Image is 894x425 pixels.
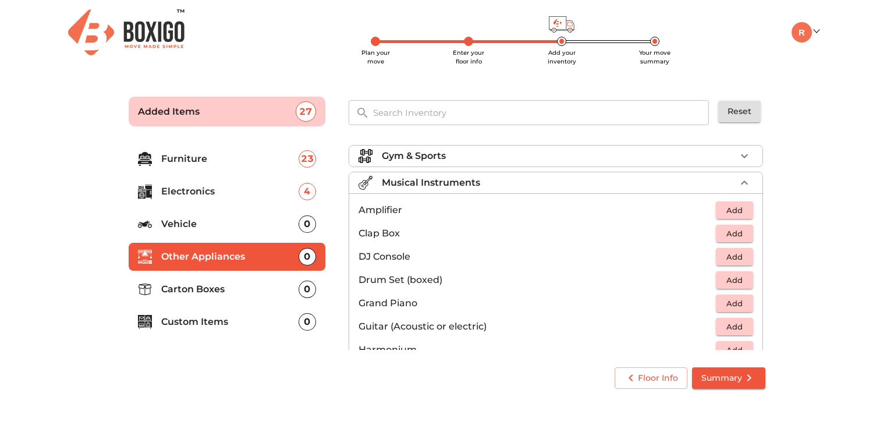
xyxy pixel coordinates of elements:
button: Add [716,271,753,289]
div: 27 [296,101,316,122]
input: Search Inventory [366,100,717,125]
p: Drum Set (boxed) [359,273,716,287]
span: Add [722,274,747,287]
button: Add [716,225,753,243]
button: Add [716,318,753,336]
span: Add [722,250,747,264]
button: Summary [692,367,765,389]
p: Carton Boxes [161,282,299,296]
p: Grand Piano [359,296,716,310]
span: Add your inventory [548,49,576,65]
span: Add [722,320,747,334]
button: Add [716,201,753,219]
span: Your move summary [639,49,670,65]
p: Musical Instruments [382,176,480,190]
p: Furniture [161,152,299,166]
p: Guitar (Acoustic or electric) [359,320,716,334]
div: 4 [299,183,316,200]
div: 23 [299,150,316,168]
p: Vehicle [161,217,299,231]
span: Add [722,343,747,357]
span: Floor Info [624,371,678,385]
p: Custom Items [161,315,299,329]
img: gym [359,149,372,163]
div: 0 [299,248,316,265]
p: Electronics [161,185,299,199]
img: Boxigo [68,9,185,55]
p: Other Appliances [161,250,299,264]
div: 0 [299,281,316,298]
button: Add [716,341,753,359]
span: Plan your move [361,49,390,65]
div: 0 [299,215,316,233]
span: Add [722,227,747,240]
p: Clap Box [359,226,716,240]
p: Amplifier [359,203,716,217]
div: 0 [299,313,316,331]
span: Add [722,204,747,217]
span: Summary [701,371,756,385]
p: Gym & Sports [382,149,446,163]
img: musicalInstruments [359,176,372,190]
p: Harmonium [359,343,716,357]
span: Enter your floor info [453,49,484,65]
button: Add [716,295,753,313]
button: Add [716,248,753,266]
button: Reset [718,101,761,122]
p: Added Items [138,105,296,119]
p: DJ Console [359,250,716,264]
span: Reset [728,104,751,119]
button: Floor Info [615,367,687,389]
span: Add [722,297,747,310]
